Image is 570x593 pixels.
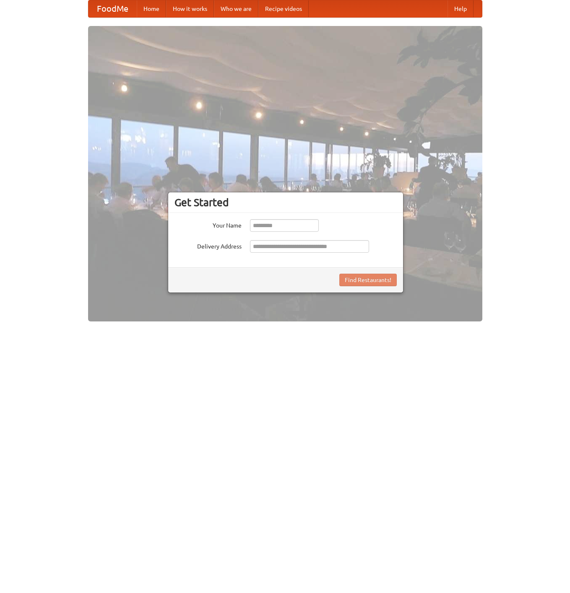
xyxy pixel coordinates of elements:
[137,0,166,17] a: Home
[174,219,242,230] label: Your Name
[448,0,474,17] a: Help
[214,0,258,17] a: Who we are
[174,240,242,251] label: Delivery Address
[88,0,137,17] a: FoodMe
[258,0,309,17] a: Recipe videos
[339,274,397,286] button: Find Restaurants!
[174,196,397,209] h3: Get Started
[166,0,214,17] a: How it works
